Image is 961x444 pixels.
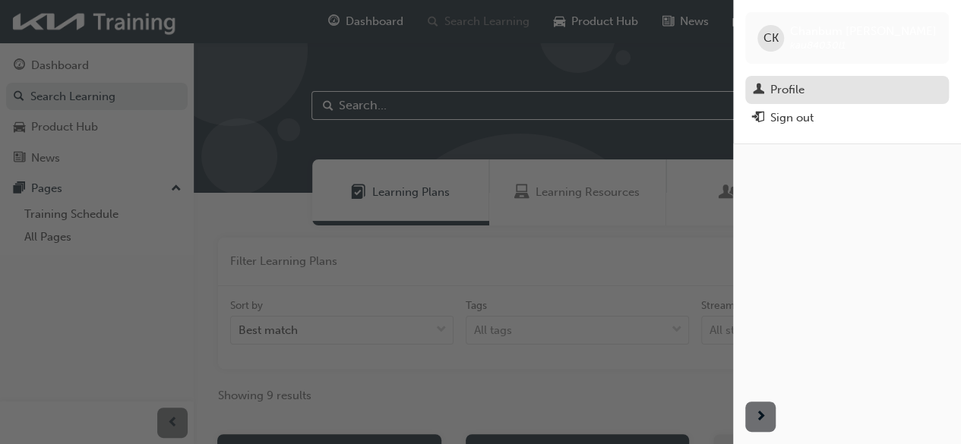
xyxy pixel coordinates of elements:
[770,81,805,99] div: Profile
[745,76,949,104] a: Profile
[770,109,814,127] div: Sign out
[790,39,846,52] span: kau84030l1
[745,104,949,132] button: Sign out
[755,408,767,427] span: next-icon
[790,24,937,38] span: Chanbum [PERSON_NAME]
[753,83,764,97] span: man-icon
[763,30,779,47] span: CK
[753,112,764,125] span: exit-icon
